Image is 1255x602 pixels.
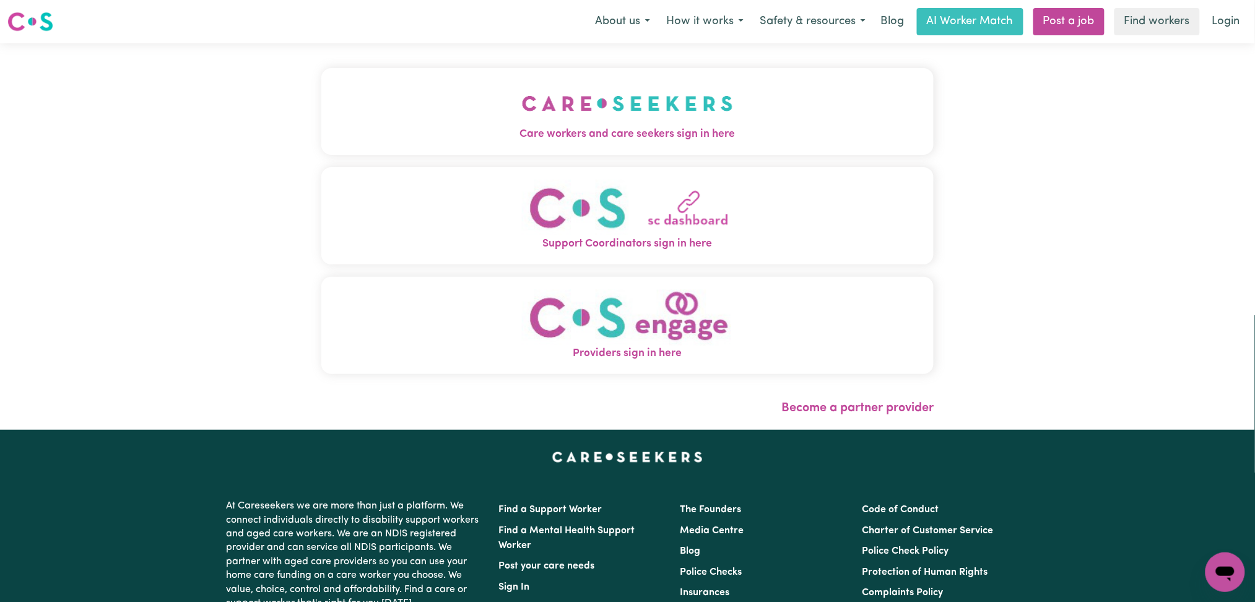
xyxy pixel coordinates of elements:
a: Complaints Policy [862,588,943,598]
img: Careseekers logo [7,11,53,33]
a: Post a job [1033,8,1105,35]
a: Charter of Customer Service [862,526,993,536]
button: About us [587,9,658,35]
a: Media Centre [680,526,744,536]
button: Safety & resources [752,9,874,35]
span: Providers sign in here [321,346,934,362]
a: AI Worker Match [917,8,1023,35]
span: Care workers and care seekers sign in here [321,126,934,142]
a: Sign In [499,582,530,592]
a: Post your care needs [499,561,595,571]
a: Police Checks [680,567,742,577]
a: Police Check Policy [862,546,949,556]
button: Support Coordinators sign in here [321,167,934,264]
a: Insurances [680,588,730,598]
button: How it works [658,9,752,35]
a: Blog [680,546,701,556]
a: Find a Support Worker [499,505,602,515]
a: Become a partner provider [781,402,934,414]
button: Care workers and care seekers sign in here [321,68,934,155]
a: Careseekers home page [552,452,703,462]
a: Careseekers logo [7,7,53,36]
button: Providers sign in here [321,277,934,374]
a: The Founders [680,505,742,515]
a: Find workers [1114,8,1200,35]
span: Support Coordinators sign in here [321,236,934,252]
a: Blog [874,8,912,35]
iframe: Button to launch messaging window [1205,552,1245,592]
a: Find a Mental Health Support Worker [499,526,635,551]
a: Login [1205,8,1248,35]
a: Code of Conduct [862,505,939,515]
a: Protection of Human Rights [862,567,988,577]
